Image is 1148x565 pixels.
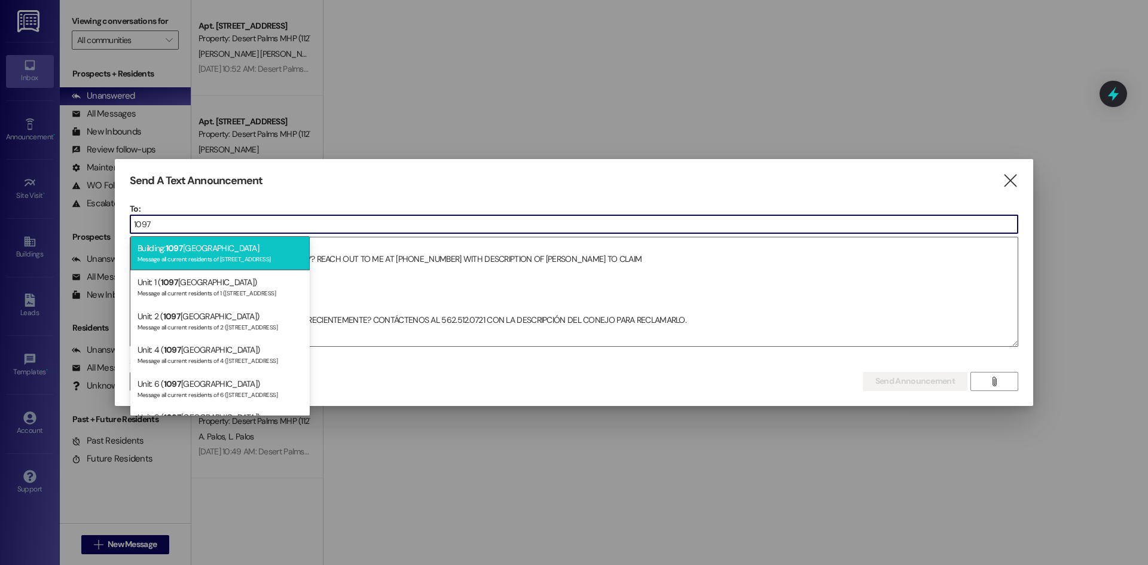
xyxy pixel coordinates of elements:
[130,203,1018,215] p: To:
[163,311,181,322] span: 1097
[130,353,270,371] label: Select announcement type (optional)
[130,236,310,270] div: Building: [GEOGRAPHIC_DATA]
[166,243,183,254] span: 1097
[130,405,310,439] div: Unit: 9 ( [GEOGRAPHIC_DATA])
[138,355,303,365] div: Message all current residents of 4 ([STREET_ADDRESS]
[130,215,1018,233] input: Type to select the units, buildings, or communities you want to message. (e.g. 'Unit 1A', 'Buildi...
[990,377,999,386] i: 
[875,375,955,387] span: Send Announcement
[130,237,1018,346] textarea: DESERT PALMS HELLO DID ANYONE LOSE A PET RABBIT RECENTLY? REACH OUT TO ME AT [PHONE_NUMBER] WITH ...
[138,287,303,297] div: Message all current residents of 1 ([STREET_ADDRESS]
[1002,175,1018,187] i: 
[164,378,181,389] span: 1097
[863,372,967,391] button: Send Announcement
[130,270,310,304] div: Unit: 1 ( [GEOGRAPHIC_DATA])
[130,372,310,406] div: Unit: 6 ( [GEOGRAPHIC_DATA])
[164,412,181,423] span: 1097
[130,237,1018,347] div: DESERT PALMS HELLO DID ANYONE LOSE A PET RABBIT RECENTLY? REACH OUT TO ME AT [PHONE_NUMBER] WITH ...
[138,321,303,331] div: Message all current residents of 2 ([STREET_ADDRESS]
[138,253,303,263] div: Message all current residents of [STREET_ADDRESS]
[130,174,262,188] h3: Send A Text Announcement
[164,344,181,355] span: 1097
[138,389,303,399] div: Message all current residents of 6 ([STREET_ADDRESS]
[161,277,178,288] span: 1097
[130,338,310,372] div: Unit: 4 ( [GEOGRAPHIC_DATA])
[130,304,310,338] div: Unit: 2 ( [GEOGRAPHIC_DATA])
